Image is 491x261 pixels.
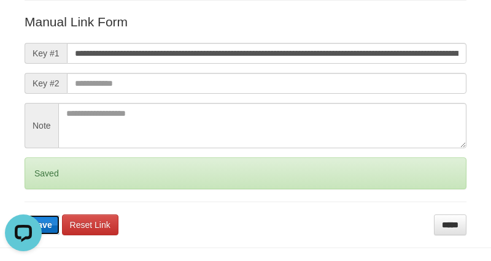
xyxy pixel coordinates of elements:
span: Reset Link [70,220,110,230]
button: Open LiveChat chat widget [5,5,42,42]
p: Manual Link Form [25,13,466,31]
span: Note [25,103,58,148]
span: Save [32,220,52,230]
span: Key #1 [25,43,67,64]
a: Reset Link [62,214,118,235]
div: Saved [25,157,466,189]
span: Key #2 [25,73,67,94]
